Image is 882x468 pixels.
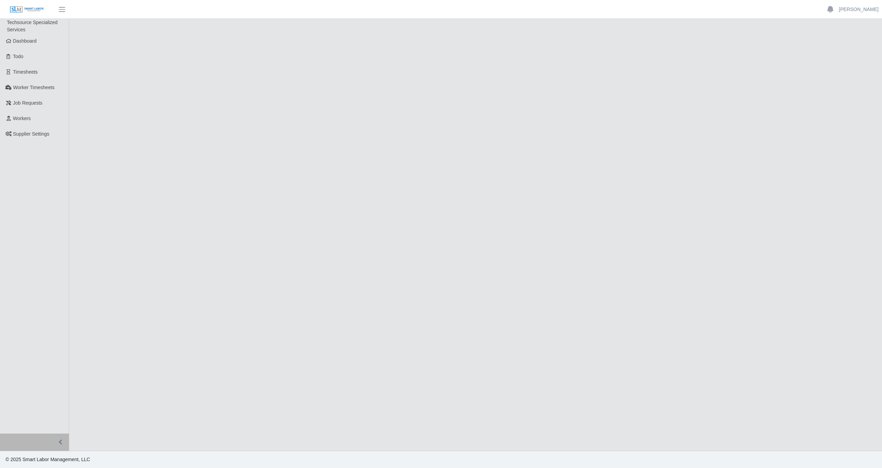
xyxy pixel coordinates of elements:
span: Workers [13,116,31,121]
span: Worker Timesheets [13,85,54,90]
span: Dashboard [13,38,37,44]
span: © 2025 Smart Labor Management, LLC [6,457,90,462]
span: Timesheets [13,69,38,75]
span: Supplier Settings [13,131,50,137]
span: Techsource Specialized Services [7,20,58,32]
span: Job Requests [13,100,43,106]
a: [PERSON_NAME] [839,6,879,13]
span: Todo [13,54,23,59]
img: SLM Logo [10,6,44,13]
